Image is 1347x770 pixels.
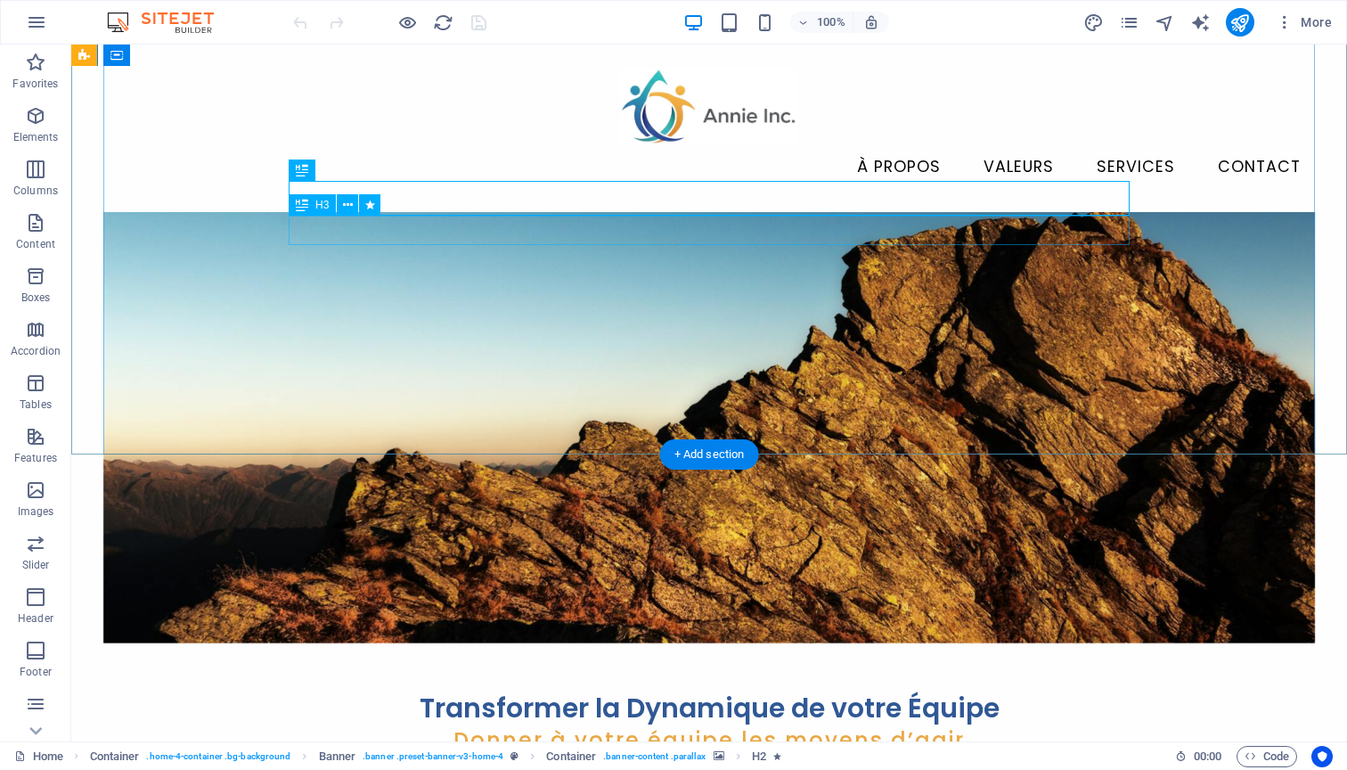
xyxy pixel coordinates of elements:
[1083,12,1105,33] button: design
[14,451,57,465] p: Features
[510,751,518,761] i: This element is a customizable preset
[1194,746,1221,767] span: 00 00
[752,746,766,767] span: Click to select. Double-click to edit
[20,397,52,412] p: Tables
[1155,12,1175,33] i: Navigator
[16,237,55,251] p: Content
[1276,13,1332,31] span: More
[1190,12,1211,33] i: AI Writer
[1311,746,1333,767] button: Usercentrics
[12,77,58,91] p: Favorites
[315,200,329,210] span: H3
[1269,8,1339,37] button: More
[433,12,453,33] i: Reload page
[603,746,706,767] span: . banner-content .parallax
[1229,12,1250,33] i: Publish
[90,746,781,767] nav: breadcrumb
[1226,8,1254,37] button: publish
[18,504,54,519] p: Images
[1155,12,1176,33] button: navigator
[1083,12,1104,33] i: Design (Ctrl+Alt+Y)
[20,718,52,733] p: Forms
[13,184,58,198] p: Columns
[90,746,140,767] span: Click to select. Double-click to edit
[660,439,759,470] div: + Add section
[1206,750,1209,763] span: :
[1237,746,1297,767] button: Code
[714,751,724,761] i: This element contains a background
[13,130,59,144] p: Elements
[1119,12,1140,33] button: pages
[11,344,61,358] p: Accordion
[14,746,63,767] a: Click to cancel selection. Double-click to open Pages
[432,12,453,33] button: reload
[18,611,53,626] p: Header
[102,12,236,33] img: Editor Logo
[363,746,503,767] span: . banner .preset-banner-v3-home-4
[22,558,50,572] p: Slider
[546,746,596,767] span: Click to select. Double-click to edit
[1190,12,1212,33] button: text_generator
[863,14,879,30] i: On resize automatically adjust zoom level to fit chosen device.
[1119,12,1139,33] i: Pages (Ctrl+Alt+S)
[1175,746,1222,767] h6: Session time
[20,665,52,679] p: Footer
[773,751,781,761] i: Element contains an animation
[790,12,853,33] button: 100%
[146,746,290,767] span: . home-4-container .bg-background
[21,291,51,305] p: Boxes
[1245,746,1289,767] span: Code
[319,746,356,767] span: Click to select. Double-click to edit
[396,12,418,33] button: Click here to leave preview mode and continue editing
[817,12,845,33] h6: 100%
